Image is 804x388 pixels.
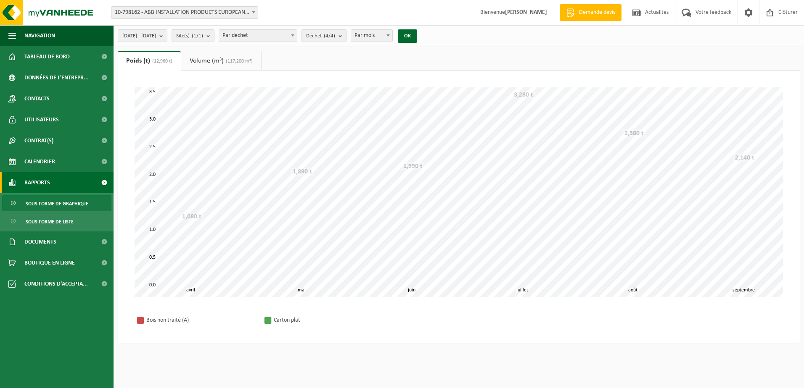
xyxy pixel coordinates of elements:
[398,29,417,43] button: OK
[560,4,622,21] a: Demande devis
[111,7,258,18] span: 10-798162 - ABB INSTALLATION PRODUCTS EUROPEAN CENTRE SA - HOUDENG-GOEGNIES
[24,46,70,67] span: Tableau de bord
[351,29,393,42] span: Par mois
[622,129,646,138] div: 2,580 t
[146,315,256,325] div: Bois non traité (A)
[505,9,547,16] strong: [PERSON_NAME]
[24,172,50,193] span: Rapports
[24,273,88,294] span: Conditions d'accepta...
[172,29,214,42] button: Site(s)(1/1)
[24,25,55,46] span: Navigation
[150,59,172,64] span: (12,960 t)
[324,33,335,39] count: (4/4)
[24,151,55,172] span: Calendrier
[4,370,140,388] iframe: chat widget
[512,91,535,99] div: 3,280 t
[181,51,261,71] a: Volume (m³)
[26,196,88,212] span: Sous forme de graphique
[401,162,425,170] div: 1,990 t
[24,109,59,130] span: Utilisateurs
[291,168,314,176] div: 1,890 t
[24,67,89,88] span: Données de l'entrepr...
[301,29,346,42] button: Déchet(4/4)
[118,29,167,42] button: [DATE] - [DATE]
[577,8,617,17] span: Demande devis
[176,30,203,42] span: Site(s)
[2,213,111,229] a: Sous forme de liste
[274,315,383,325] div: Carton plat
[2,195,111,211] a: Sous forme de graphique
[733,154,756,162] div: 2,140 t
[118,51,181,71] a: Poids (t)
[24,130,53,151] span: Contrat(s)
[224,59,253,64] span: (117,200 m³)
[180,212,204,221] div: 1,080 t
[122,30,156,42] span: [DATE] - [DATE]
[24,231,56,252] span: Documents
[24,88,50,109] span: Contacts
[306,30,335,42] span: Déchet
[351,30,392,42] span: Par mois
[219,30,297,42] span: Par déchet
[219,29,297,42] span: Par déchet
[111,6,258,19] span: 10-798162 - ABB INSTALLATION PRODUCTS EUROPEAN CENTRE SA - HOUDENG-GOEGNIES
[26,214,74,230] span: Sous forme de liste
[24,252,75,273] span: Boutique en ligne
[192,33,203,39] count: (1/1)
